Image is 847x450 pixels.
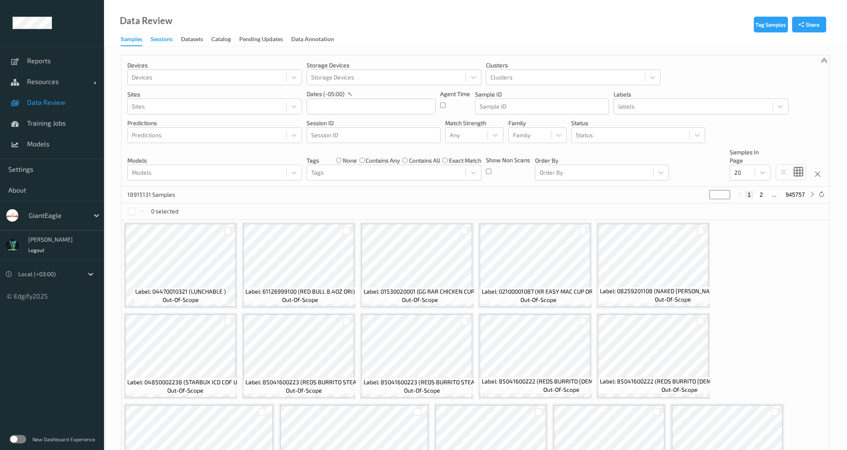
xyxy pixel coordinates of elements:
[245,287,355,296] span: Label: 61126999100 (RED BULL 8.4OZ ORI)
[366,156,400,165] label: contains any
[181,35,203,45] div: Datasets
[151,35,173,45] div: Sessions
[127,378,243,386] span: Label: 04850002238 (STARBUX ICD COF UN)
[211,34,239,45] a: Catalog
[783,191,807,198] button: 945757
[754,17,788,32] button: Tag Samples
[543,386,580,394] span: out-of-scope
[445,119,503,127] p: Match Strength
[127,119,302,127] p: Predictions
[239,35,283,45] div: Pending Updates
[482,377,641,386] span: Label: 85041600222 (REDS BURRITO [DEMOGRAPHIC_DATA])
[163,296,199,304] span: out-of-scope
[307,61,481,69] p: Storage Devices
[600,287,746,295] span: Label: 08259201108 (NAKED [PERSON_NAME] COLADA )
[571,119,705,127] p: Status
[440,90,470,98] p: Agent Time
[535,156,669,165] p: Order By
[792,17,826,32] button: Share
[167,386,203,395] span: out-of-scope
[486,156,530,164] p: Show Non Scans
[127,156,302,165] p: Models
[343,156,357,165] label: none
[745,191,753,198] button: 1
[364,287,476,296] span: Label: 01530020001 (GG RAR CHICKEN CUP)
[757,191,765,198] button: 2
[307,90,344,98] p: dates (-05:00)
[520,296,557,304] span: out-of-scope
[127,90,302,99] p: Sites
[245,378,362,386] span: Label: 85041600223 (REDS BURRITO STEAK)
[486,61,661,69] p: Clusters
[661,386,698,394] span: out-of-scope
[282,296,318,304] span: out-of-scope
[409,156,440,165] label: contains all
[151,207,178,215] p: 0 selected
[364,378,480,386] span: Label: 85041600223 (REDS BURRITO STEAK)
[449,156,481,165] label: exact match
[730,148,770,165] p: Samples In Page
[769,191,779,198] button: ...
[121,35,142,46] div: Samples
[291,35,334,45] div: Data Annotation
[482,287,595,296] span: Label: 02100001087 (KR EASY MAC CUP OR)
[127,190,190,199] p: 18915131 Samples
[121,34,151,46] a: Samples
[151,34,181,45] a: Sessions
[600,377,759,386] span: Label: 85041600222 (REDS BURRITO [DEMOGRAPHIC_DATA])
[402,296,438,304] span: out-of-scope
[127,61,302,69] p: Devices
[307,156,319,165] p: Tags
[291,34,342,45] a: Data Annotation
[211,35,231,45] div: Catalog
[614,90,788,99] p: labels
[508,119,567,127] p: Family
[239,34,291,45] a: Pending Updates
[120,17,172,25] div: Data Review
[286,386,322,395] span: out-of-scope
[655,295,691,304] span: out-of-scope
[135,287,226,296] span: Label: 04470010321 (LUNCHABLE )
[404,386,440,395] span: out-of-scope
[181,34,211,45] a: Datasets
[475,90,609,99] p: Sample ID
[307,119,441,127] p: Session ID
